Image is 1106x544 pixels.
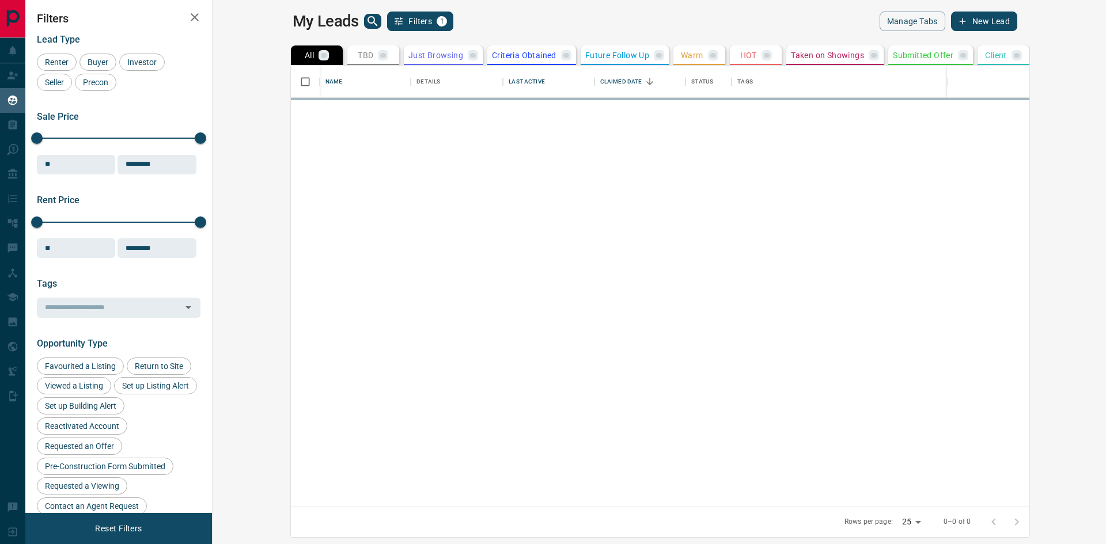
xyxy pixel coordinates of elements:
[320,66,411,98] div: Name
[685,66,732,98] div: Status
[84,58,112,67] span: Buyer
[740,51,757,59] p: HOT
[37,195,79,206] span: Rent Price
[119,54,165,71] div: Investor
[37,417,127,435] div: Reactivated Account
[387,12,453,31] button: Filters1
[897,513,925,530] div: 25
[305,51,314,59] p: All
[364,14,381,29] button: search button
[492,51,556,59] p: Criteria Obtained
[79,54,116,71] div: Buyer
[37,458,173,475] div: Pre-Construction Form Submitted
[985,51,1006,59] p: Client
[37,397,124,414] div: Set up Building Alert
[408,51,463,59] p: Just Browsing
[37,74,72,91] div: Seller
[358,51,373,59] p: TBD
[416,66,440,98] div: Details
[41,381,107,390] span: Viewed a Listing
[585,51,649,59] p: Future Follow Up
[37,338,108,349] span: Opportunity Type
[438,17,446,25] span: 1
[600,66,642,98] div: Claimed Date
[37,377,111,394] div: Viewed a Listing
[123,58,161,67] span: Investor
[41,401,120,410] span: Set up Building Alert
[791,51,864,59] p: Taken on Showings
[737,66,753,98] div: Tags
[41,421,123,431] span: Reactivated Account
[37,12,200,25] h2: Filters
[944,517,971,527] p: 0–0 of 0
[37,357,124,375] div: Favourited a Listing
[75,74,116,91] div: Precon
[411,66,503,98] div: Details
[37,54,77,71] div: Renter
[114,377,197,394] div: Set up Listing Alert
[37,111,79,122] span: Sale Price
[893,51,953,59] p: Submitted Offer
[37,438,122,455] div: Requested an Offer
[37,278,57,289] span: Tags
[118,381,193,390] span: Set up Listing Alert
[79,78,112,87] span: Precon
[732,66,1097,98] div: Tags
[951,12,1017,31] button: New Lead
[594,66,685,98] div: Claimed Date
[180,299,196,315] button: Open
[37,497,147,515] div: Contact an Agent Request
[41,462,169,471] span: Pre-Construction Form Submitted
[509,66,544,98] div: Last Active
[41,481,123,490] span: Requested a Viewing
[41,442,118,451] span: Requested an Offer
[325,66,343,98] div: Name
[88,519,149,538] button: Reset Filters
[844,517,893,527] p: Rows per page:
[293,12,359,31] h1: My Leads
[41,58,73,67] span: Renter
[131,362,187,371] span: Return to Site
[37,477,127,494] div: Requested a Viewing
[37,34,80,45] span: Lead Type
[691,66,713,98] div: Status
[41,362,120,371] span: Favourited a Listing
[127,357,191,375] div: Return to Site
[41,501,143,511] span: Contact an Agent Request
[503,66,594,98] div: Last Active
[642,74,658,90] button: Sort
[880,12,945,31] button: Manage Tabs
[681,51,703,59] p: Warm
[41,78,68,87] span: Seller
